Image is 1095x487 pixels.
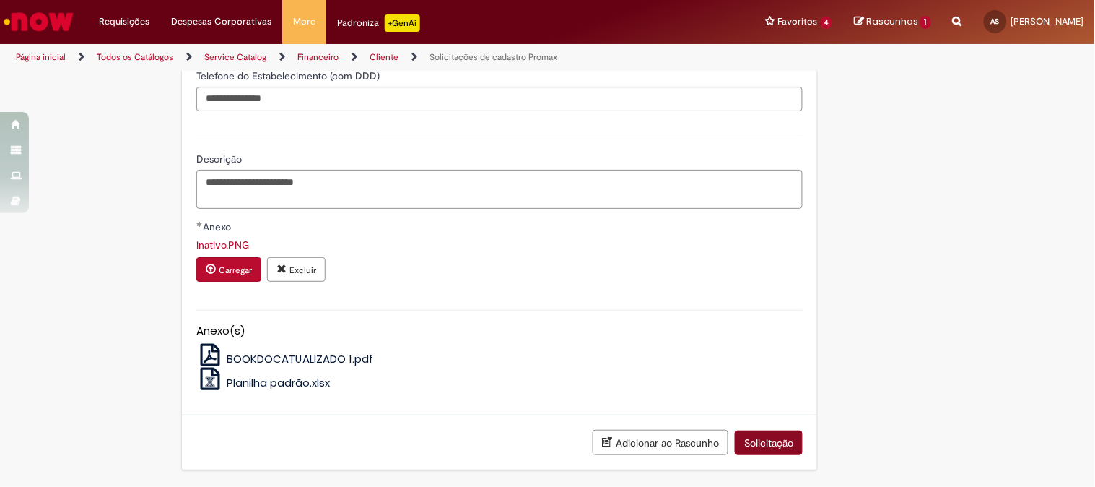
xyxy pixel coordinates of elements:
span: Favoritos [778,14,818,29]
button: Solicitação [735,431,803,455]
span: AS [991,17,1000,26]
span: Descrição [196,152,245,165]
button: Excluir anexo inativo.PNG [267,257,326,282]
div: Padroniza [337,14,420,32]
span: Rascunhos [866,14,918,28]
a: BOOKDOCATUALIZADO 1.pdf [196,351,373,366]
button: Carregar anexo de Anexo Required [196,257,261,282]
span: [PERSON_NAME] [1011,15,1084,27]
small: Excluir [289,264,316,276]
img: ServiceNow [1,7,76,36]
small: Carregar [219,264,252,276]
a: Página inicial [16,51,66,63]
a: Rascunhos [854,15,931,29]
ul: Trilhas de página [11,44,719,71]
a: Solicitações de cadastro Promax [429,51,557,63]
button: Adicionar ao Rascunho [593,430,728,455]
span: Anexo [203,220,234,233]
a: Financeiro [297,51,339,63]
span: 1 [920,16,931,29]
span: More [293,14,315,29]
a: Planilha padrão.xlsx [196,375,330,390]
span: Telefone do Estabelecimento (com DDD) [196,69,383,82]
a: Todos os Catálogos [97,51,173,63]
span: Requisições [99,14,149,29]
p: +GenAi [385,14,420,32]
a: Service Catalog [204,51,266,63]
a: Download de inativo.PNG [196,238,249,251]
a: Cliente [370,51,398,63]
span: Despesas Corporativas [171,14,271,29]
textarea: Descrição [196,170,803,209]
h5: Anexo(s) [196,325,803,337]
input: Telefone do Estabelecimento (com DDD) [196,87,803,111]
span: BOOKDOCATUALIZADO 1.pdf [227,351,373,366]
span: 4 [821,17,833,29]
span: Obrigatório Preenchido [196,221,203,227]
span: Planilha padrão.xlsx [227,375,330,390]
